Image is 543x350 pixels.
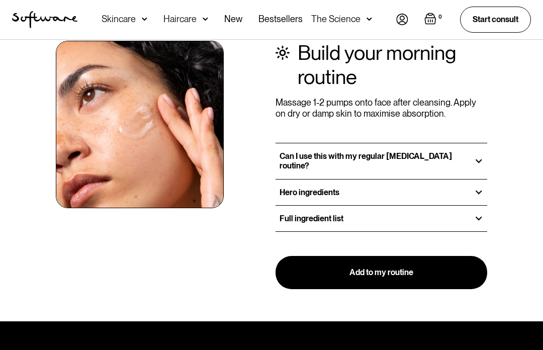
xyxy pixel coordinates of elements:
p: Massage 1-2 pumps onto face after cleansing. Apply on dry or damp skin to maximise absorption. [276,97,487,119]
img: arrow down [203,14,208,24]
img: arrow down [367,14,372,24]
h3: Full ingredient list [280,214,343,223]
img: Software Logo [12,11,77,28]
h3: Hero ingredients [280,188,339,197]
h2: Build your morning routine [298,41,487,89]
a: Start consult [460,7,531,32]
a: Open empty cart [424,13,444,27]
a: Add to my routine [276,256,487,289]
div: Haircare [163,14,197,24]
div: Skincare [102,14,136,24]
img: arrow down [142,14,147,24]
div: 0 [436,13,444,22]
a: home [12,11,77,28]
strong: Can I use this with my regular [MEDICAL_DATA] routine? [280,151,452,170]
div: The Science [311,14,360,24]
